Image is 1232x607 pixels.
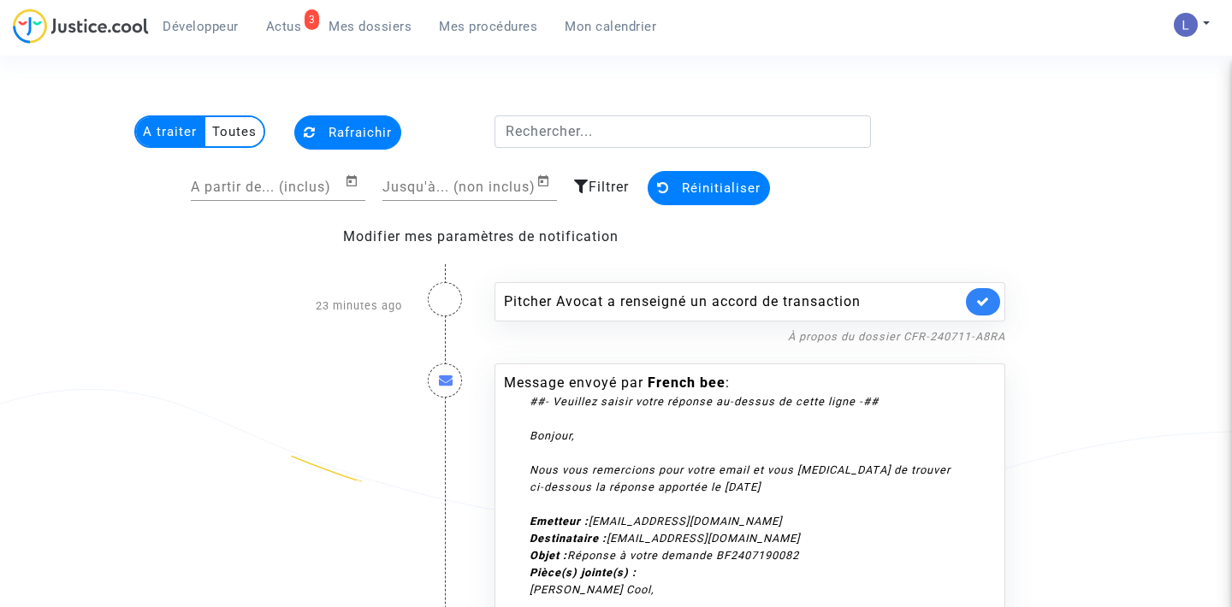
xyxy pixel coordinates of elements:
span: Mon calendrier [565,19,656,34]
a: Mes procédures [425,14,551,39]
input: Rechercher... [495,115,872,148]
div: ##- Veuillez saisir votre réponse au-dessus de cette ligne -## [530,393,962,410]
span: Développeur [163,19,239,34]
span: Filtrer [589,179,629,195]
span: Mes dossiers [329,19,412,34]
multi-toggle-item: Toutes [205,117,264,146]
multi-toggle-item: A traiter [136,117,205,146]
button: Open calendar [345,171,365,192]
a: À propos du dossier CFR-240711-A8RA [788,330,1005,343]
strong: Objet : [530,549,567,562]
strong: Emetteur : [530,515,589,527]
div: Pitcher Avocat a renseigné un accord de transaction [504,292,962,312]
a: Développeur [149,14,252,39]
span: Actus [266,19,302,34]
span: Rafraichir [329,125,392,140]
span: Réinitialiser [682,180,761,196]
a: 3Actus [252,14,316,39]
div: 23 minutes ago [214,265,415,346]
button: Rafraichir [294,115,401,150]
img: jc-logo.svg [13,9,149,44]
a: Mon calendrier [551,14,670,39]
button: Open calendar [536,171,557,192]
strong: Pièce(s) jointe(s) : [530,566,637,579]
a: Modifier mes paramètres de notification [343,228,619,245]
strong: Destinataire : [530,532,607,545]
a: Mes dossiers [315,14,425,39]
div: 3 [305,9,320,30]
b: French bee [648,374,726,391]
img: AATXAJzI13CaqkJmx-MOQUbNyDE09GJ9dorwRvFSQZdH=s96-c [1174,13,1198,37]
button: Réinitialiser [648,171,770,205]
span: Mes procédures [439,19,537,34]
